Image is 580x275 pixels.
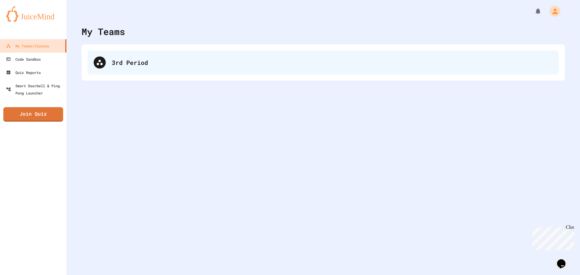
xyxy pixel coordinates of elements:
div: Code Sandbox [6,56,41,63]
div: Smart Doorbell & Ping Pong Launcher [6,82,64,97]
img: logo-orange.svg [6,6,60,22]
div: 3rd Period [88,50,559,75]
div: My Account [543,4,562,18]
div: My Teams [82,25,125,38]
iframe: chat widget [555,251,574,269]
div: My Notifications [523,6,543,16]
div: My Teams/Classes [6,42,49,50]
div: Chat with us now!Close [2,2,42,38]
div: Quiz Reports [6,69,41,76]
a: Join Quiz [3,107,63,122]
iframe: chat widget [530,225,574,250]
div: 3rd Period [112,58,553,67]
